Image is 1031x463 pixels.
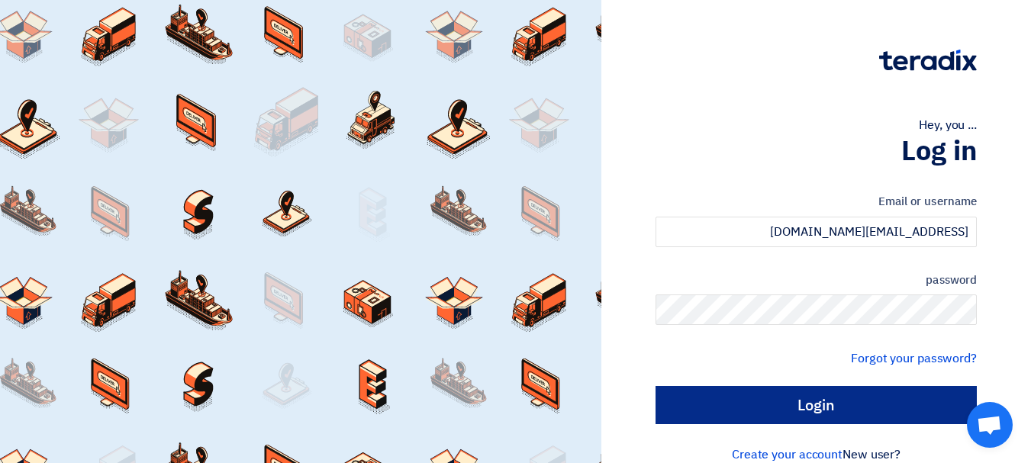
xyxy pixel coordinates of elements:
[879,50,977,71] img: Teradix logo
[656,386,977,424] input: Login
[851,349,977,368] a: Forgot your password?
[656,217,977,247] input: Enter your work email or username...
[901,130,977,172] font: Log in
[919,116,977,134] font: Hey, you ...
[878,193,977,210] font: Email or username
[967,402,1013,448] div: Open chat
[926,272,977,288] font: password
